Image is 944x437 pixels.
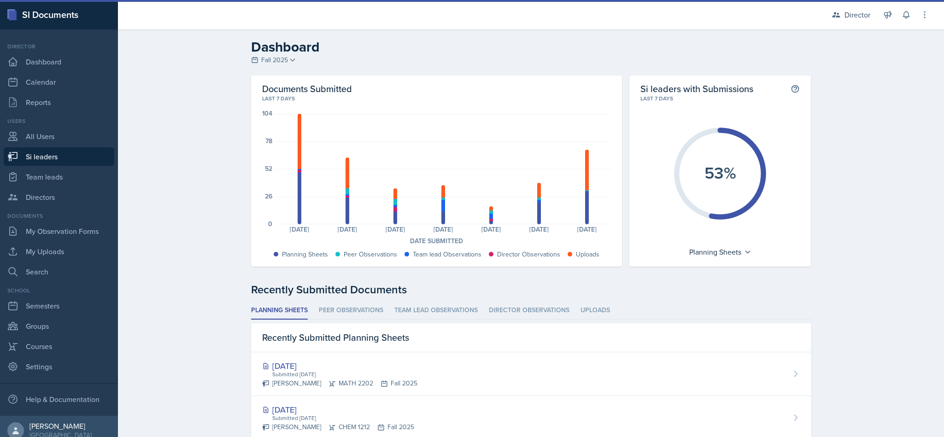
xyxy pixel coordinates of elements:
a: Settings [4,357,114,376]
a: Semesters [4,297,114,315]
div: Submitted [DATE] [271,414,414,422]
div: Recently Submitted Planning Sheets [251,323,811,352]
a: Dashboard [4,52,114,71]
li: Peer Observations [319,302,383,320]
div: 0 [268,221,272,227]
a: Groups [4,317,114,335]
div: 104 [262,110,272,117]
div: [PERSON_NAME] [29,421,92,431]
div: [DATE] [262,360,417,372]
li: Uploads [580,302,610,320]
div: School [4,286,114,295]
div: [DATE] [323,226,371,233]
div: [DATE] [419,226,467,233]
div: Last 7 days [640,94,800,103]
a: [DATE] Submitted [DATE] [PERSON_NAME]MATH 2202Fall 2025 [251,352,811,396]
h2: Dashboard [251,39,811,55]
div: [PERSON_NAME] MATH 2202 Fall 2025 [262,379,417,388]
h2: Si leaders with Submissions [640,83,753,94]
div: Documents [4,212,114,220]
a: Calendar [4,73,114,91]
div: Director [844,9,870,20]
li: Team lead Observations [394,302,478,320]
a: Courses [4,337,114,355]
li: Planning Sheets [251,302,308,320]
a: Team leads [4,168,114,186]
div: Uploads [576,250,599,259]
a: My Observation Forms [4,222,114,240]
div: Peer Observations [344,250,397,259]
div: Planning Sheets [282,250,328,259]
a: My Uploads [4,242,114,261]
a: Reports [4,93,114,111]
h2: Documents Submitted [262,83,611,94]
div: Director [4,42,114,51]
div: Submitted [DATE] [271,370,417,379]
div: [DATE] [371,226,419,233]
a: Directors [4,188,114,206]
a: Search [4,262,114,281]
div: Help & Documentation [4,390,114,408]
div: [DATE] [276,226,324,233]
div: [DATE] [467,226,515,233]
div: [PERSON_NAME] CHEM 1212 Fall 2025 [262,422,414,432]
a: Si leaders [4,147,114,166]
div: Team lead Observations [413,250,481,259]
div: Date Submitted [262,236,611,246]
a: All Users [4,127,114,146]
div: Users [4,117,114,125]
div: 26 [265,193,272,199]
text: 53% [704,161,736,185]
div: [DATE] [515,226,563,233]
div: [DATE] [563,226,611,233]
span: Fall 2025 [261,55,288,65]
div: Recently Submitted Documents [251,281,811,298]
div: [DATE] [262,403,414,416]
div: 52 [265,165,272,172]
div: Director Observations [497,250,560,259]
div: Last 7 days [262,94,611,103]
li: Director Observations [489,302,569,320]
div: Planning Sheets [685,245,756,259]
div: 78 [265,138,272,144]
